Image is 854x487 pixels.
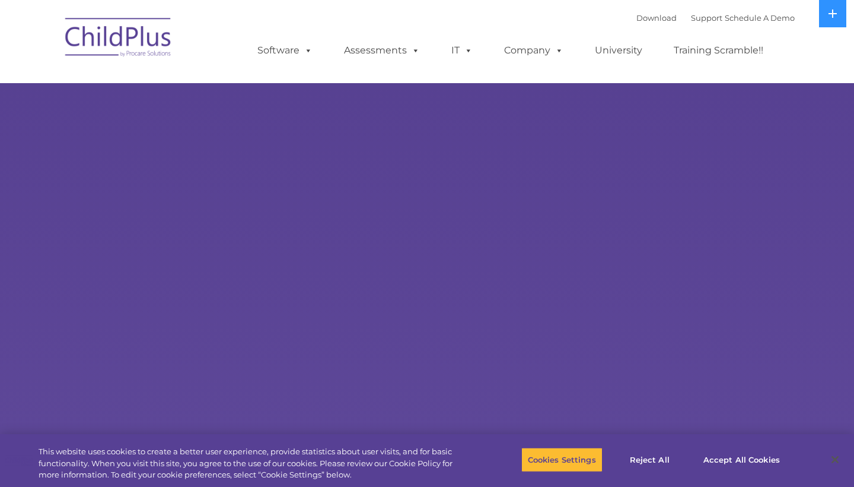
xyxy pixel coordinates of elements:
a: Company [492,39,575,62]
a: Assessments [332,39,432,62]
button: Accept All Cookies [697,447,786,472]
a: IT [439,39,485,62]
a: Schedule A Demo [725,13,795,23]
a: Support [691,13,722,23]
a: Download [636,13,677,23]
button: Cookies Settings [521,447,603,472]
button: Close [822,447,848,473]
font: | [636,13,795,23]
div: This website uses cookies to create a better user experience, provide statistics about user visit... [39,446,470,481]
a: Software [246,39,324,62]
a: Training Scramble!! [662,39,775,62]
a: University [583,39,654,62]
button: Reject All [613,447,687,472]
img: ChildPlus by Procare Solutions [59,10,178,69]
